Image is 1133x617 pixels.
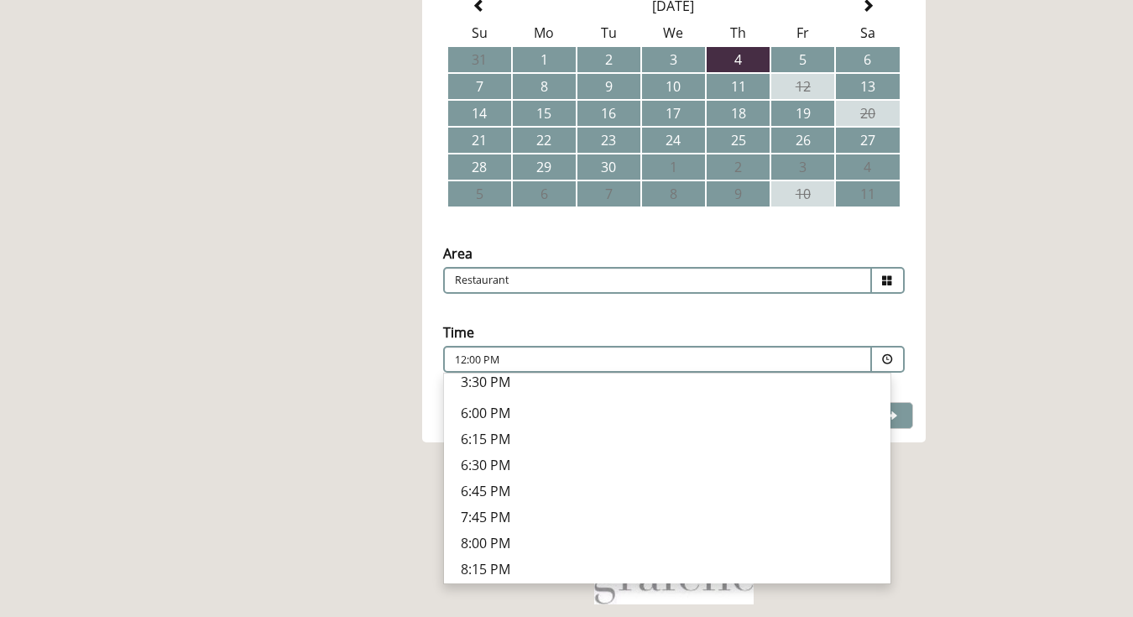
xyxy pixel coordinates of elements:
td: 1 [513,47,576,72]
td: 8 [642,181,705,207]
td: 12 [771,74,834,99]
th: We [642,20,705,45]
td: 4 [836,154,899,180]
td: 18 [707,101,770,126]
td: 20 [836,101,899,126]
td: 1 [642,154,705,180]
td: 24 [642,128,705,153]
td: 2 [577,47,640,72]
p: 3:30 PM [461,373,874,391]
td: 11 [836,181,899,207]
p: 12:00 PM [455,353,759,368]
th: Mo [513,20,576,45]
td: 2 [707,154,770,180]
td: 9 [707,181,770,207]
td: 8 [513,74,576,99]
td: 5 [771,47,834,72]
td: 14 [448,101,511,126]
p: 6:00 PM [461,404,874,422]
td: 30 [577,154,640,180]
th: Su [448,20,511,45]
td: 25 [707,128,770,153]
td: 6 [513,181,576,207]
td: 22 [513,128,576,153]
td: 15 [513,101,576,126]
th: Sa [836,20,899,45]
td: 4 [707,47,770,72]
p: 6:30 PM [461,456,874,474]
td: 21 [448,128,511,153]
p: 6:15 PM [461,430,874,448]
th: Tu [577,20,640,45]
p: 7:45 PM [461,508,874,526]
td: 13 [836,74,899,99]
label: Time [443,323,474,342]
td: 28 [448,154,511,180]
p: 8:00 PM [461,534,874,552]
td: 31 [448,47,511,72]
td: 19 [771,101,834,126]
td: 9 [577,74,640,99]
th: Th [707,20,770,45]
td: 3 [642,47,705,72]
td: 11 [707,74,770,99]
td: 16 [577,101,640,126]
td: 17 [642,101,705,126]
td: 5 [448,181,511,207]
td: 7 [448,74,511,99]
td: 7 [577,181,640,207]
td: 6 [836,47,899,72]
td: 27 [836,128,899,153]
td: 10 [642,74,705,99]
td: 3 [771,154,834,180]
td: 29 [513,154,576,180]
td: 26 [771,128,834,153]
p: 6:45 PM [461,482,874,500]
td: 23 [577,128,640,153]
p: 8:15 PM [461,560,874,578]
label: Area [443,244,473,263]
th: Fr [771,20,834,45]
td: 10 [771,181,834,207]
